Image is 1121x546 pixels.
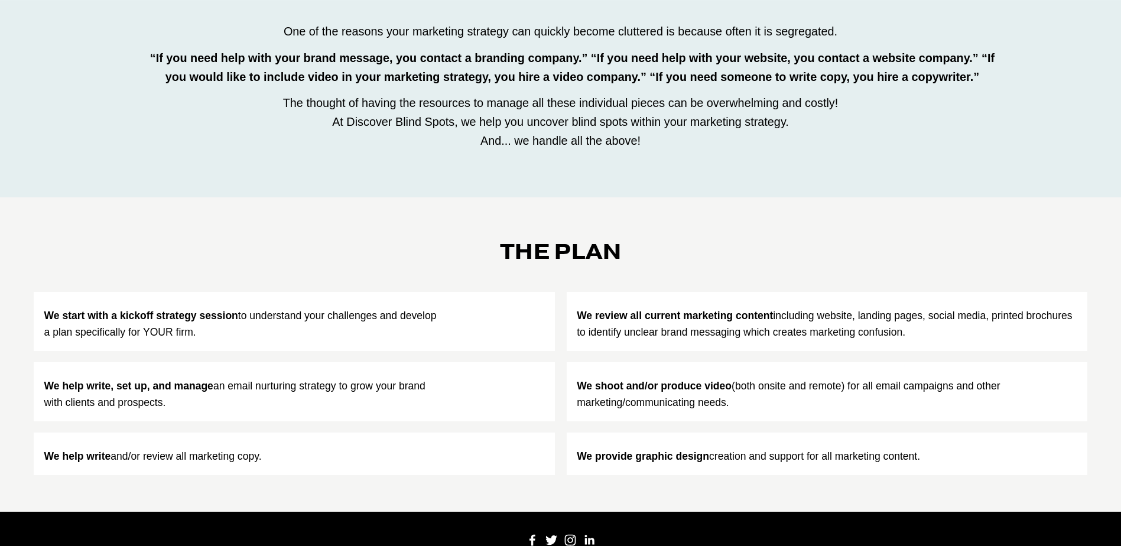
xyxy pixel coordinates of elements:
strong: We start with a kickoff strategy session [44,310,238,321]
a: Twitter [545,534,557,546]
strong: We help write [44,450,111,462]
a: LinkedIn [583,534,595,546]
p: including website, landing pages, social media, printed brochures to identify unclear brand messa... [577,307,1077,340]
p: One of the reasons your marketing strategy can quickly become cluttered is because often it is se... [123,22,997,41]
strong: We shoot and/or produce video [577,380,732,392]
p: an email nurturing strategy to grow your brand with clients and prospects. [44,378,544,411]
p: to understand your challenges and develop a plan specifically for YOUR firm. [44,307,544,340]
p: creation and support for all marketing content. [577,448,1077,464]
strong: “If you need help with your brand message, you contact a branding company.” “If you need help wit... [150,51,998,83]
strong: We review all current marketing content [577,310,773,321]
p: The plan [34,235,1087,268]
a: Facebook [527,534,538,546]
p: and/or review all marketing copy. [44,448,544,464]
strong: We provide graphic design [577,450,709,462]
p: The thought of having the resources to manage all these individual pieces can be overwhelming and... [123,94,997,150]
p: (both onsite and remote) for all email campaigns and other marketing/communicating needs. [577,378,1077,411]
a: Instagram [564,534,576,546]
strong: We help write, set up, and manage [44,380,213,392]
